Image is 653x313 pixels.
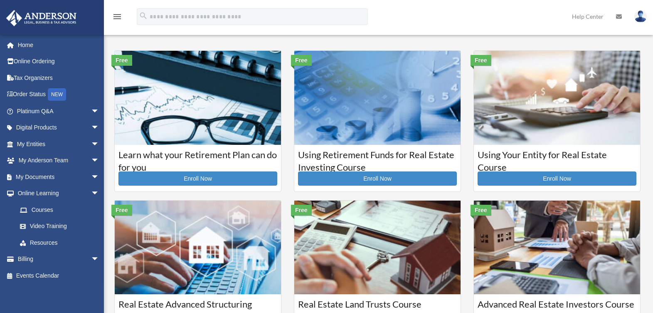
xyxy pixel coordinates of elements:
[6,152,112,169] a: My Anderson Teamarrow_drop_down
[91,169,108,186] span: arrow_drop_down
[118,149,277,169] h3: Learn what your Retirement Plan can do for you
[634,10,647,22] img: User Pic
[6,103,112,119] a: Platinum Q&Aarrow_drop_down
[91,136,108,153] span: arrow_drop_down
[298,171,457,186] a: Enroll Now
[6,53,112,70] a: Online Ordering
[6,119,112,136] a: Digital Productsarrow_drop_down
[471,205,491,216] div: Free
[291,55,312,66] div: Free
[6,136,112,152] a: My Entitiesarrow_drop_down
[6,37,112,53] a: Home
[48,88,66,101] div: NEW
[6,251,112,268] a: Billingarrow_drop_down
[91,103,108,120] span: arrow_drop_down
[111,205,132,216] div: Free
[118,171,277,186] a: Enroll Now
[4,10,79,26] img: Anderson Advisors Platinum Portal
[478,149,636,169] h3: Using Your Entity for Real Estate Course
[291,205,312,216] div: Free
[6,86,112,103] a: Order StatusNEW
[478,171,636,186] a: Enroll Now
[298,149,457,169] h3: Using Retirement Funds for Real Estate Investing Course
[91,185,108,202] span: arrow_drop_down
[12,218,112,235] a: Video Training
[139,11,148,20] i: search
[111,55,132,66] div: Free
[91,251,108,268] span: arrow_drop_down
[6,169,112,185] a: My Documentsarrow_drop_down
[112,15,122,22] a: menu
[6,185,112,202] a: Online Learningarrow_drop_down
[6,267,112,284] a: Events Calendar
[6,70,112,86] a: Tax Organizers
[471,55,491,66] div: Free
[112,12,122,22] i: menu
[91,119,108,137] span: arrow_drop_down
[12,234,112,251] a: Resources
[12,201,108,218] a: Courses
[91,152,108,169] span: arrow_drop_down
